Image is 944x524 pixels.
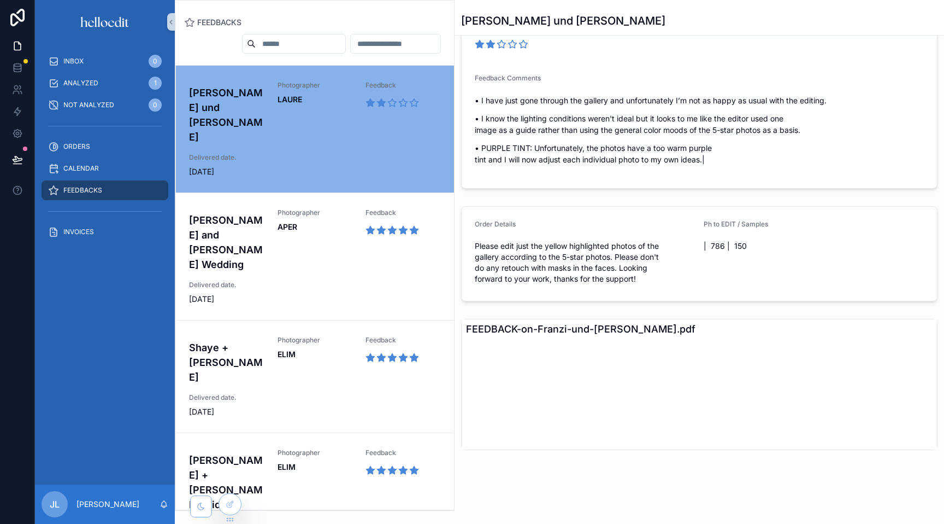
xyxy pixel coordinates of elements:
div: 1 [149,77,162,90]
span: FEEDBACKS [63,186,102,195]
a: NOT ANALYZED0 [42,95,168,115]
span: Please edit just the yellow highlighted photos of the gallery according to the 5-star photos. Ple... [475,241,695,284]
h1: [PERSON_NAME] und [PERSON_NAME] [461,13,665,28]
div: 0 [149,98,162,112]
strong: APER [278,222,297,231]
span: Delivered date. [189,393,264,402]
a: CALENDAR [42,159,168,178]
a: [PERSON_NAME] and [PERSON_NAME] WeddingPhotographerAPERFeedbackDelivered date.[DATE] [176,193,454,320]
div: 0 [149,55,162,68]
a: [PERSON_NAME] und [PERSON_NAME]PhotographerLAUREFeedbackDelivered date.[DATE] [176,66,454,193]
a: INBOX0 [42,51,168,71]
span: CALENDAR [63,164,99,173]
a: FEEDBACKS [42,181,168,200]
span: Delivered date. [189,281,264,289]
span: Photographer [278,336,353,345]
span: [DATE] [189,294,264,305]
span: ORDERS [63,142,90,151]
span: INBOX [63,57,84,66]
a: INVOICES [42,222,168,242]
div: scrollable content [35,44,175,256]
img: App logo [80,13,130,31]
span: Order Details [475,220,516,228]
span: FEEDBACKS [197,17,241,28]
span: Feedback [365,336,441,345]
strong: ELIM [278,462,296,471]
p: • I know the lighting conditions weren't ideal but it looks to me like the editor used one image ... [475,113,924,136]
span: Ph to EDIT / Samples [704,220,768,228]
p: [PERSON_NAME] [76,499,139,510]
h4: [PERSON_NAME] und [PERSON_NAME] [189,85,264,144]
span: Feedback Comments [475,74,541,82]
span: ANALYZED [63,79,98,88]
span: [DATE] [189,406,264,417]
h4: [PERSON_NAME] and [PERSON_NAME] Wedding [189,213,264,272]
span: Feedback [365,81,441,90]
iframe: pdf-iframe [462,339,937,450]
p: • I have just gone through the gallery and unfortunately I’m not as happy as usual with the editing. [475,95,924,106]
a: ORDERS [42,137,168,156]
a: FEEDBACKS [184,17,241,28]
span: NOT ANALYZED [63,101,114,109]
a: Shaye + [PERSON_NAME]PhotographerELIMFeedbackDelivered date.[DATE] [176,320,454,433]
span: Photographer [278,208,353,217]
h4: [PERSON_NAME] + [PERSON_NAME] Bridals [189,453,264,512]
strong: LAURE [278,95,302,104]
span: Feedback [365,208,441,217]
span: INVOICES [63,228,94,236]
span: Photographer [278,449,353,457]
p: • PURPLE TINT: Unfortunately, the photos have a too warm purple tint and I will now adjust each i... [475,142,924,165]
span: | 786 | 150 [704,241,810,252]
span: [DATE] [189,166,264,177]
strong: ELIM [278,350,296,359]
span: Photographer [278,81,353,90]
h4: Shaye + [PERSON_NAME] [189,340,264,385]
a: ANALYZED1 [42,73,168,93]
span: Delivered date. [189,153,264,162]
span: Feedback [365,449,441,457]
div: FEEDBACK-on-Franzi-und-[PERSON_NAME].pdf [462,319,937,339]
span: JL [50,498,60,511]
